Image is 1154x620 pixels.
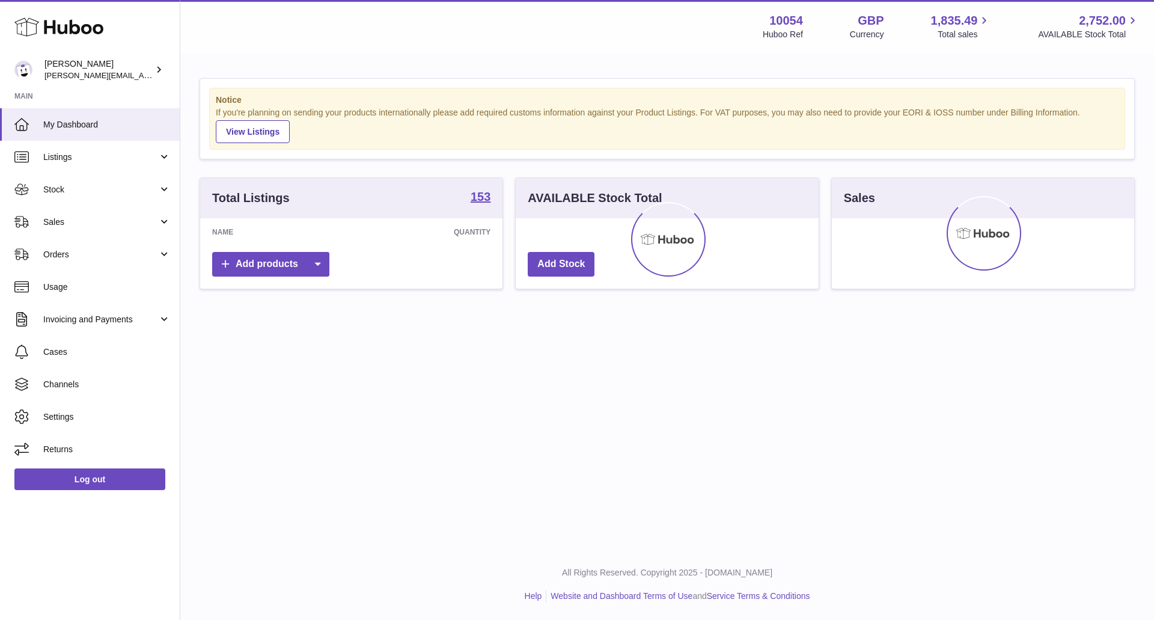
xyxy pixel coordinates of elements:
p: All Rights Reserved. Copyright 2025 - [DOMAIN_NAME] [190,567,1144,579]
h3: AVAILABLE Stock Total [528,190,662,206]
a: Add Stock [528,252,594,277]
strong: 153 [471,191,490,203]
span: Stock [43,184,158,195]
th: Name [200,218,329,246]
span: Returns [43,444,171,455]
a: 153 [471,191,490,205]
a: Help [525,591,542,601]
span: Orders [43,249,158,260]
div: If you're planning on sending your products internationally please add required customs informati... [216,107,1119,143]
span: My Dashboard [43,119,171,130]
a: Log out [14,468,165,490]
span: 2,752.00 [1079,13,1126,29]
img: luz@capsuline.com [14,61,32,79]
li: and [546,591,810,602]
a: Website and Dashboard Terms of Use [551,591,692,601]
strong: Notice [216,94,1119,106]
a: View Listings [216,120,290,143]
span: Listings [43,152,158,163]
span: Settings [43,411,171,423]
span: Cases [43,346,171,358]
span: [PERSON_NAME][EMAIL_ADDRESS][DOMAIN_NAME] [44,70,241,80]
a: Add products [212,252,329,277]
a: 1,835.49 Total sales [931,13,992,40]
th: Quantity [329,218,503,246]
strong: GBP [858,13,884,29]
span: Total sales [938,29,991,40]
span: Usage [43,281,171,293]
span: Sales [43,216,158,228]
a: Service Terms & Conditions [707,591,810,601]
span: Invoicing and Payments [43,314,158,325]
h3: Total Listings [212,190,290,206]
a: 2,752.00 AVAILABLE Stock Total [1038,13,1140,40]
span: AVAILABLE Stock Total [1038,29,1140,40]
span: 1,835.49 [931,13,978,29]
h3: Sales [844,190,875,206]
div: Currency [850,29,884,40]
span: Channels [43,379,171,390]
div: Huboo Ref [763,29,803,40]
strong: 10054 [769,13,803,29]
div: [PERSON_NAME] [44,58,153,81]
